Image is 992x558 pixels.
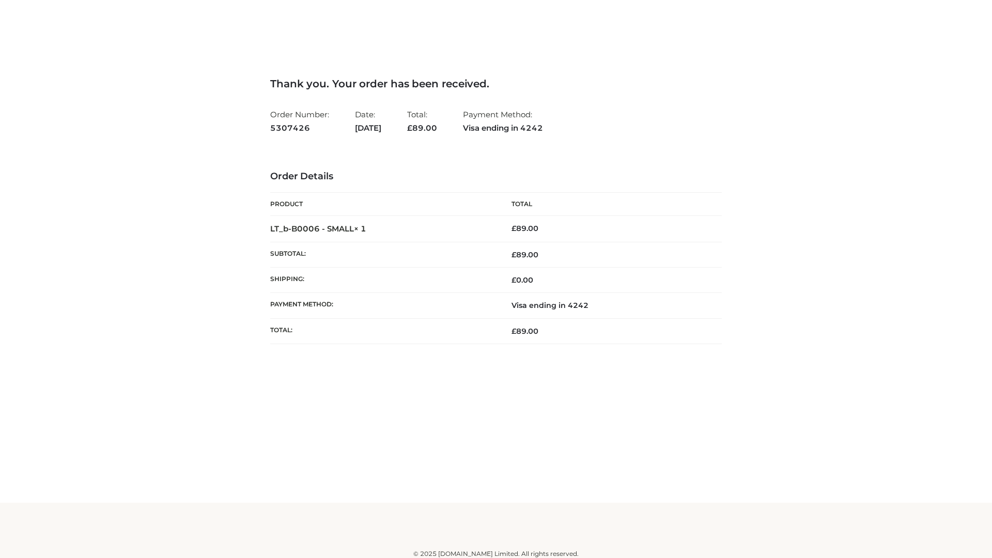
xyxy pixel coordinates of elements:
span: £ [512,224,516,233]
span: 89.00 [512,250,538,259]
li: Date: [355,105,381,137]
strong: × 1 [354,224,366,234]
bdi: 89.00 [512,224,538,233]
li: Total: [407,105,437,137]
h3: Order Details [270,171,722,182]
span: £ [512,275,516,285]
bdi: 0.00 [512,275,533,285]
span: 89.00 [512,327,538,336]
th: Total [496,193,722,216]
span: £ [407,123,412,133]
span: £ [512,327,516,336]
th: Subtotal: [270,242,496,267]
li: Payment Method: [463,105,543,137]
strong: 5307426 [270,121,329,135]
span: £ [512,250,516,259]
td: Visa ending in 4242 [496,293,722,318]
strong: LT_b-B0006 - SMALL [270,224,366,234]
strong: [DATE] [355,121,381,135]
li: Order Number: [270,105,329,137]
span: 89.00 [407,123,437,133]
th: Product [270,193,496,216]
h3: Thank you. Your order has been received. [270,78,722,90]
th: Shipping: [270,268,496,293]
strong: Visa ending in 4242 [463,121,543,135]
th: Total: [270,318,496,344]
th: Payment method: [270,293,496,318]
